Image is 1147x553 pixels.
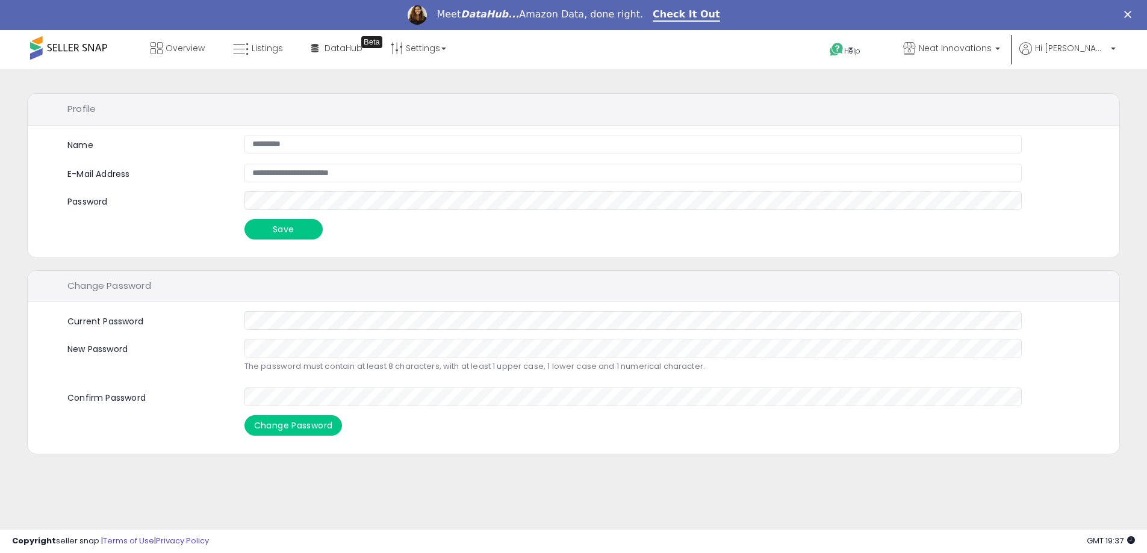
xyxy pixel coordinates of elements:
label: Password [58,191,235,208]
label: New Password [58,339,235,356]
div: seller snap | | [12,536,209,547]
div: Change Password [28,271,1119,303]
label: Name [67,139,93,152]
span: Neat Innovations [919,42,992,54]
span: 2025-09-9 19:37 GMT [1087,535,1135,546]
i: DataHub... [461,8,519,20]
span: Listings [252,42,283,54]
img: Profile image for Georgie [408,5,427,25]
a: Help [820,33,884,69]
a: Terms of Use [103,535,154,546]
span: DataHub [325,42,362,54]
a: Privacy Policy [156,535,209,546]
span: Overview [166,42,205,54]
span: Help [844,46,860,56]
div: Close [1124,11,1136,18]
label: Current Password [58,311,235,328]
strong: Copyright [12,535,56,546]
div: Profile [28,94,1119,126]
a: Settings [382,30,455,66]
a: Hi [PERSON_NAME] [1019,42,1116,69]
div: Tooltip anchor [361,36,382,48]
a: Neat Innovations [894,30,1009,69]
div: Meet Amazon Data, done right. [437,8,643,20]
button: Change Password [244,415,343,436]
a: Check It Out [653,8,720,22]
label: Confirm Password [58,388,235,404]
a: DataHub [302,30,371,66]
a: Overview [141,30,214,66]
i: Get Help [829,42,844,57]
span: Hi [PERSON_NAME] [1035,42,1107,54]
p: The password must contain at least 8 characters, with at least 1 upper case, 1 lower case and 1 n... [244,360,1022,372]
button: Save [244,219,323,239]
a: Listings [224,30,292,66]
label: E-Mail Address [58,164,235,181]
